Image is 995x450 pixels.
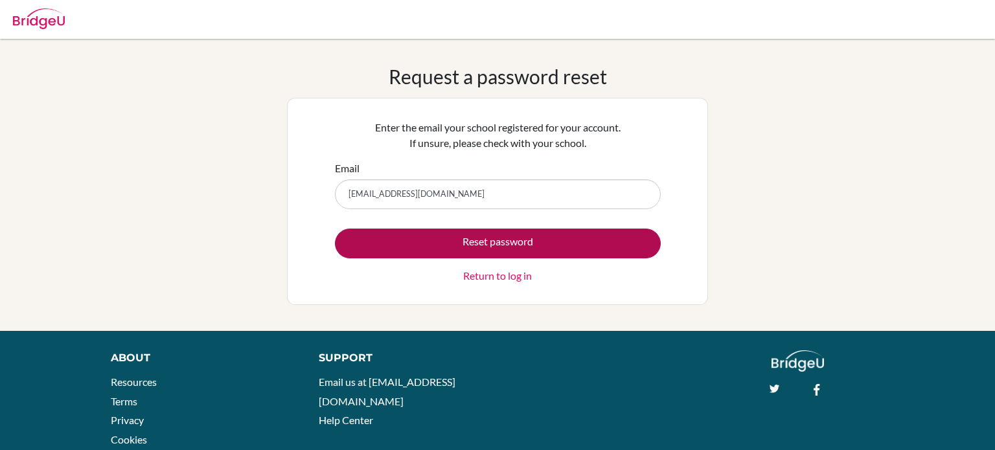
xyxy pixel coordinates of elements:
a: Terms [111,395,137,407]
a: Resources [111,376,157,388]
div: About [111,350,290,366]
button: Reset password [335,229,661,258]
h1: Request a password reset [389,65,607,88]
img: Bridge-U [13,8,65,29]
a: Privacy [111,414,144,426]
p: Enter the email your school registered for your account. If unsure, please check with your school. [335,120,661,151]
div: Support [319,350,484,366]
a: Cookies [111,433,147,445]
a: Help Center [319,414,373,426]
a: Return to log in [463,268,532,284]
label: Email [335,161,360,176]
img: logo_white@2x-f4f0deed5e89b7ecb1c2cc34c3e3d731f90f0f143d5ea2071677605dd97b5244.png [772,350,824,372]
a: Email us at [EMAIL_ADDRESS][DOMAIN_NAME] [319,376,455,407]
